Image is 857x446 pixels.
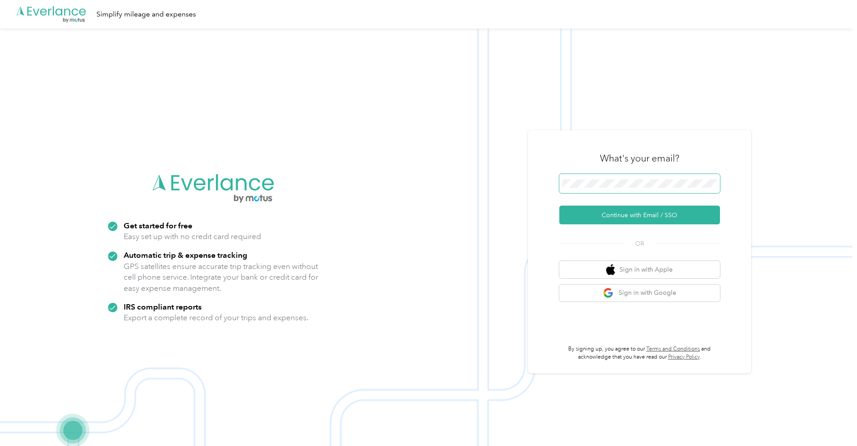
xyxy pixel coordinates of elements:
[124,302,202,311] strong: IRS compliant reports
[96,9,196,20] div: Simplify mileage and expenses
[124,250,247,260] strong: Automatic trip & expense tracking
[600,152,679,165] h3: What's your email?
[124,261,319,294] p: GPS satellites ensure accurate trip tracking even without cell phone service. Integrate your bank...
[559,285,720,302] button: google logoSign in with Google
[559,345,720,361] p: By signing up, you agree to our and acknowledge that you have read our .
[668,354,700,360] a: Privacy Policy
[603,288,614,299] img: google logo
[124,231,261,242] p: Easy set up with no credit card required
[124,312,308,323] p: Export a complete record of your trips and expenses.
[559,206,720,224] button: Continue with Email / SSO
[646,346,700,352] a: Terms and Conditions
[606,264,615,275] img: apple logo
[559,261,720,278] button: apple logoSign in with Apple
[124,221,192,230] strong: Get started for free
[624,239,655,248] span: OR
